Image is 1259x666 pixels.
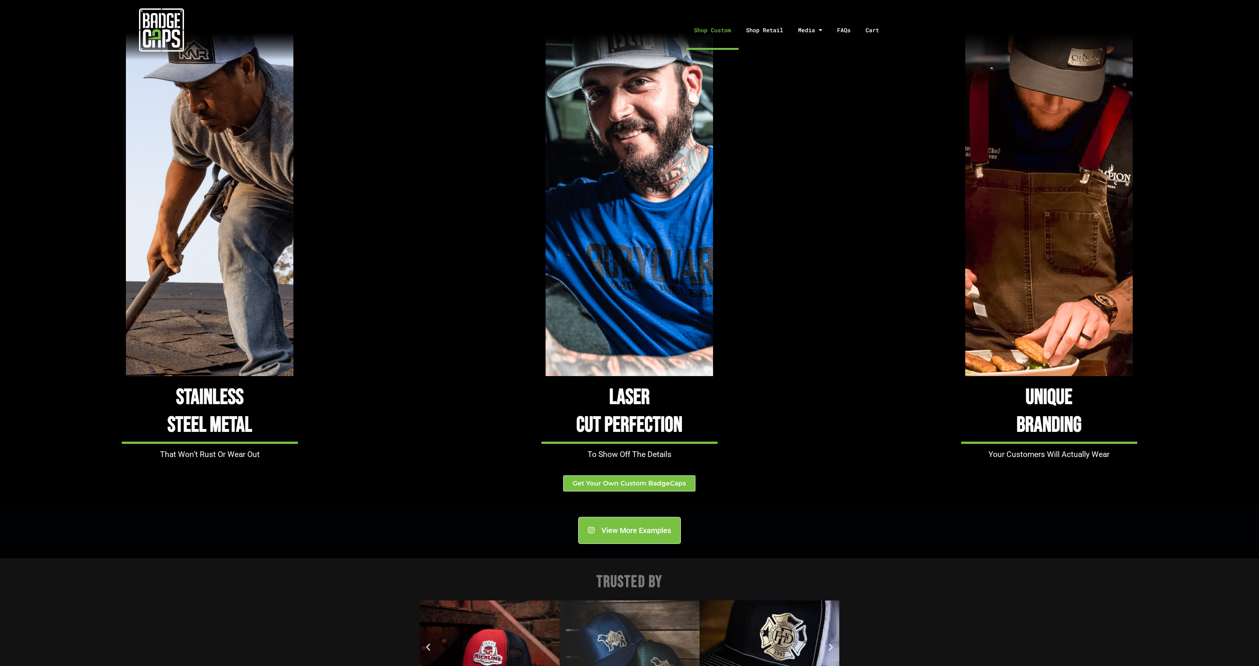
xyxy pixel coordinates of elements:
[826,642,836,652] div: Next slide
[843,450,1255,459] p: Your Customers Will Actually Wear
[830,10,858,50] a: FAQs
[563,475,695,491] a: Get Your Own Custom BadgeCaps
[578,517,681,544] a: View More Examples
[686,10,739,50] a: Shop Custom
[323,10,1259,50] nav: Menu
[423,642,433,652] div: Previous slide
[739,10,791,50] a: Shop Retail
[573,480,686,487] span: Get Your Own Custom BadgeCaps
[4,450,416,459] p: That Won’t Rust Or Wear Out
[1222,630,1259,666] iframe: Chat Widget
[423,450,836,459] p: To Show Off The Details
[420,384,839,439] h3: Laser Cut Perfection
[139,7,184,52] img: badgecaps white logo with green acccent
[601,527,671,534] span: View More Examples
[791,10,830,50] a: Media
[420,572,839,593] h2: Trusted By
[858,10,896,50] a: Cart
[839,384,1259,439] h3: Unique Branding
